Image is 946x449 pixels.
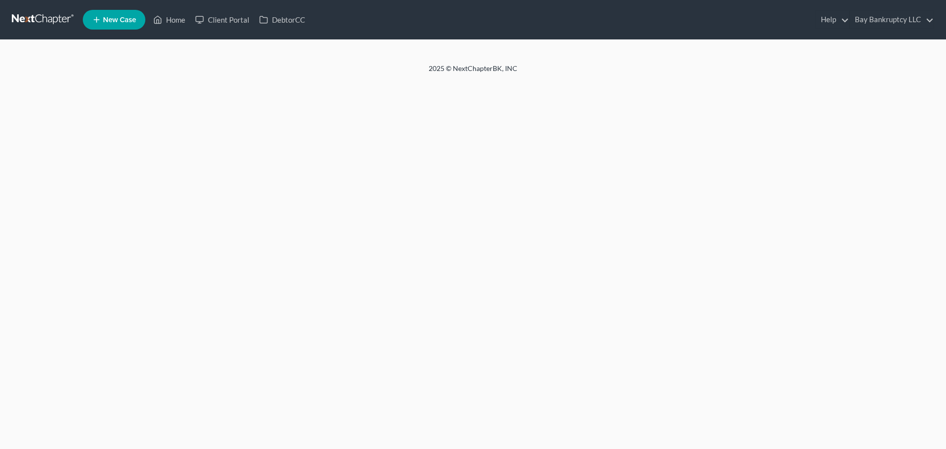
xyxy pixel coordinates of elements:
[148,11,190,29] a: Home
[192,64,754,81] div: 2025 © NextChapterBK, INC
[190,11,254,29] a: Client Portal
[850,11,934,29] a: Bay Bankruptcy LLC
[83,10,145,30] new-legal-case-button: New Case
[816,11,849,29] a: Help
[254,11,310,29] a: DebtorCC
